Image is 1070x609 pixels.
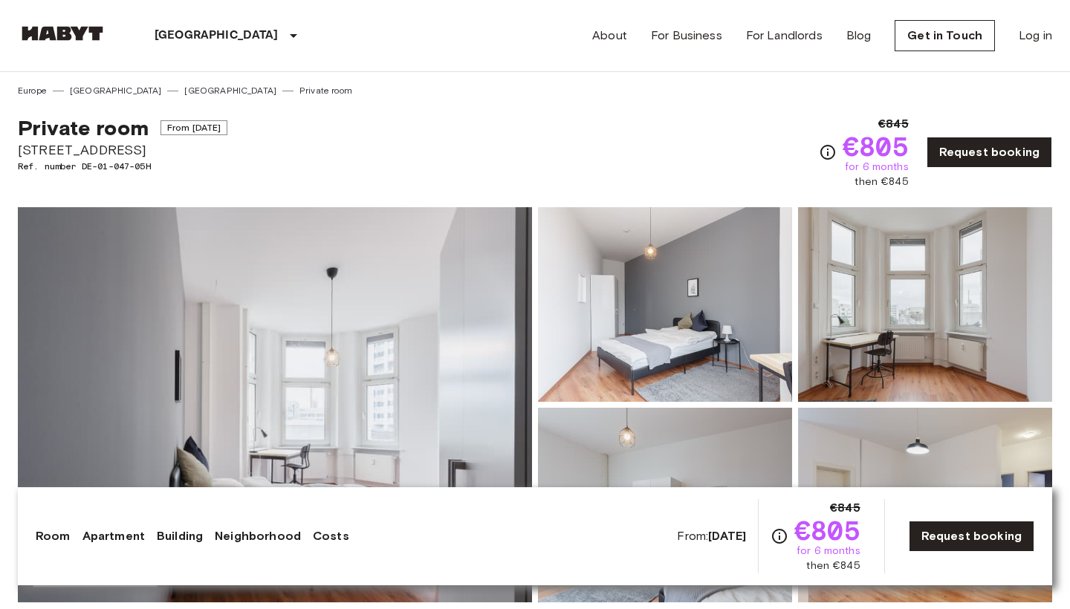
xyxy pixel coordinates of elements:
[909,521,1034,552] a: Request booking
[927,137,1052,168] a: Request booking
[70,84,162,97] a: [GEOGRAPHIC_DATA]
[82,527,145,545] a: Apartment
[538,207,792,402] img: Picture of unit DE-01-047-05H
[819,143,837,161] svg: Check cost overview for full price breakdown. Please note that discounts apply to new joiners onl...
[651,27,722,45] a: For Business
[797,544,860,558] span: for 6 months
[845,160,909,175] span: for 6 months
[830,499,860,517] span: €845
[18,115,149,140] span: Private room
[878,115,909,133] span: €845
[843,133,909,160] span: €805
[746,27,823,45] a: For Landlords
[771,527,788,545] svg: Check cost overview for full price breakdown. Please note that discounts apply to new joiners onl...
[184,84,276,97] a: [GEOGRAPHIC_DATA]
[18,26,107,41] img: Habyt
[313,527,349,545] a: Costs
[794,517,860,544] span: €805
[18,207,532,602] img: Marketing picture of unit DE-01-047-05H
[157,527,203,545] a: Building
[1019,27,1052,45] a: Log in
[846,27,872,45] a: Blog
[798,408,1052,602] img: Picture of unit DE-01-047-05H
[18,160,227,173] span: Ref. number DE-01-047-05H
[708,529,746,543] b: [DATE]
[855,175,908,189] span: then €845
[677,528,746,544] span: From:
[215,527,301,545] a: Neighborhood
[155,27,279,45] p: [GEOGRAPHIC_DATA]
[160,120,228,135] span: From [DATE]
[36,527,71,545] a: Room
[895,20,995,51] a: Get in Touch
[592,27,627,45] a: About
[798,207,1052,402] img: Picture of unit DE-01-047-05H
[18,84,47,97] a: Europe
[806,558,860,573] span: then €845
[18,140,227,160] span: [STREET_ADDRESS]
[538,408,792,602] img: Picture of unit DE-01-047-05H
[299,84,352,97] a: Private room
